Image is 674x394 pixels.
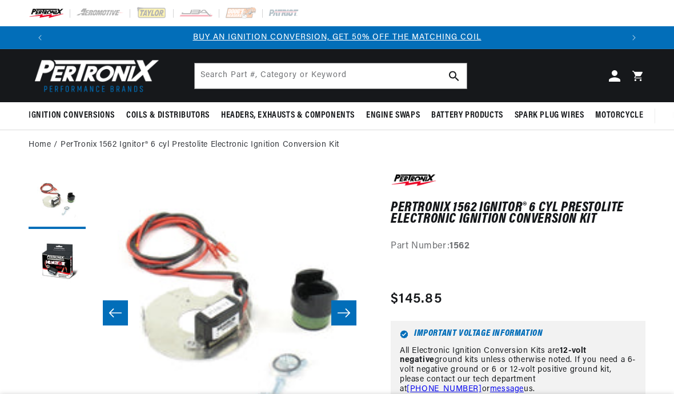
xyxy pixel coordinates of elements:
[490,385,524,393] a: message
[509,102,590,129] summary: Spark Plug Wires
[29,235,86,292] button: Load image 2 in gallery view
[51,31,623,44] div: 1 of 3
[391,239,645,254] div: Part Number:
[391,289,442,309] span: $145.85
[29,139,645,151] nav: breadcrumbs
[391,202,645,226] h1: PerTronix 1562 Ignitor® 6 cyl Prestolite Electronic Ignition Conversion Kit
[103,300,128,325] button: Slide left
[331,300,356,325] button: Slide right
[195,63,467,89] input: Search Part #, Category or Keyword
[126,110,210,122] span: Coils & Distributors
[515,110,584,122] span: Spark Plug Wires
[29,172,86,229] button: Load image 1 in gallery view
[29,110,115,122] span: Ignition Conversions
[589,102,649,129] summary: Motorcycle
[51,31,623,44] div: Announcement
[29,102,121,129] summary: Ignition Conversions
[29,56,160,95] img: Pertronix
[29,26,51,49] button: Translation missing: en.sections.announcements.previous_announcement
[29,139,51,151] a: Home
[623,26,645,49] button: Translation missing: en.sections.announcements.next_announcement
[407,385,482,393] a: [PHONE_NUMBER]
[360,102,426,129] summary: Engine Swaps
[400,330,636,339] h6: Important Voltage Information
[442,63,467,89] button: Search Part #, Category or Keyword
[431,110,503,122] span: Battery Products
[400,347,587,365] strong: 12-volt negative
[121,102,215,129] summary: Coils & Distributors
[426,102,509,129] summary: Battery Products
[215,102,360,129] summary: Headers, Exhausts & Components
[61,139,339,151] a: PerTronix 1562 Ignitor® 6 cyl Prestolite Electronic Ignition Conversion Kit
[193,33,482,42] a: BUY AN IGNITION CONVERSION, GET 50% OFF THE MATCHING COIL
[221,110,355,122] span: Headers, Exhausts & Components
[595,110,643,122] span: Motorcycle
[366,110,420,122] span: Engine Swaps
[450,242,470,251] strong: 1562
